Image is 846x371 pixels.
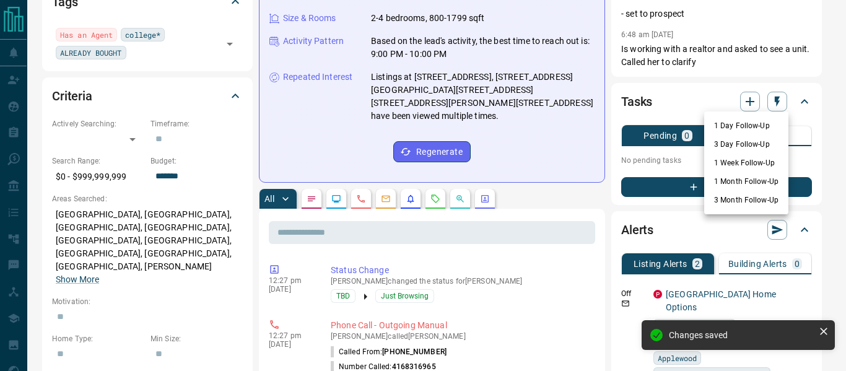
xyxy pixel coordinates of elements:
li: 3 Day Follow-Up [704,135,788,154]
li: 1 Day Follow-Up [704,116,788,135]
li: 1 Week Follow-Up [704,154,788,172]
div: Changes saved [669,330,814,340]
li: 1 Month Follow-Up [704,172,788,191]
li: 3 Month Follow-Up [704,191,788,209]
